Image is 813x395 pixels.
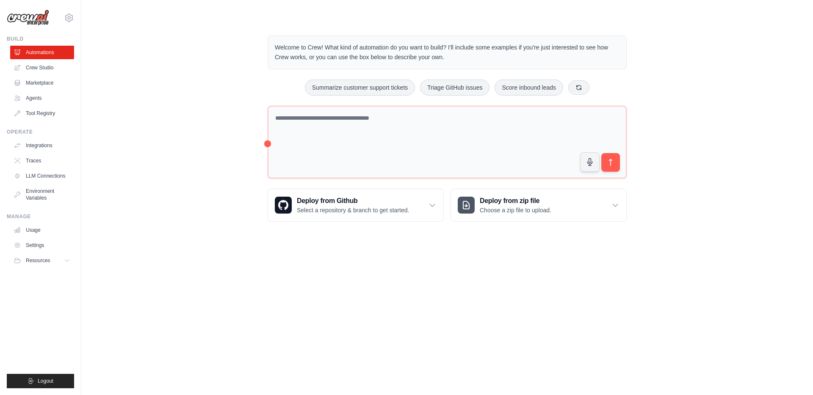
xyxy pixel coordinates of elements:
button: Close walkthrough [787,318,794,324]
div: Build [7,36,74,42]
a: LLM Connections [10,169,74,183]
span: Logout [38,378,53,384]
button: Summarize customer support tickets [305,80,415,96]
span: Step 1 [658,319,675,326]
button: Resources [10,254,74,267]
a: Settings [10,239,74,252]
a: Marketplace [10,76,74,90]
p: Welcome to Crew! What kind of automation do you want to build? I'll include some examples if you'... [275,43,619,62]
button: Triage GitHub issues [420,80,489,96]
a: Agents [10,91,74,105]
a: Environment Variables [10,184,74,205]
a: Tool Registry [10,107,74,120]
h3: Deploy from Github [297,196,409,206]
p: Select a repository & branch to get started. [297,206,409,214]
a: Usage [10,223,74,237]
a: Integrations [10,139,74,152]
img: Logo [7,10,49,26]
a: Automations [10,46,74,59]
h3: Deploy from zip file [480,196,551,206]
button: Logout [7,374,74,388]
p: Describe the automation you want to build, select an example option, or use the microphone to spe... [651,343,783,371]
button: Score inbound leads [495,80,563,96]
a: Crew Studio [10,61,74,74]
div: Operate [7,129,74,135]
h3: Create an automation [651,329,783,340]
p: Choose a zip file to upload. [480,206,551,214]
div: Manage [7,213,74,220]
span: Resources [26,257,50,264]
a: Traces [10,154,74,167]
